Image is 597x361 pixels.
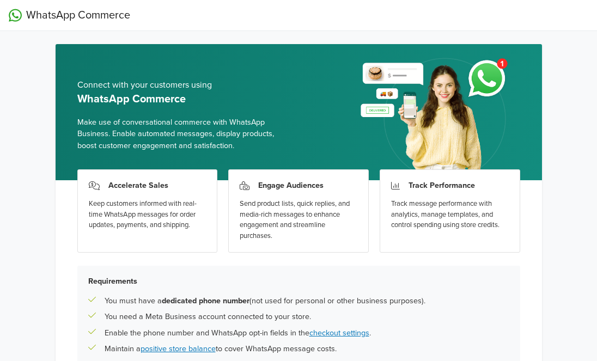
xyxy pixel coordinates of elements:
h3: Accelerate Sales [108,181,168,190]
img: WhatsApp [9,9,22,22]
p: Enable the phone number and WhatsApp opt-in fields in the . [105,327,371,339]
a: positive store balance [141,344,216,353]
h3: Track Performance [409,181,475,190]
p: You must have a (not used for personal or other business purposes). [105,295,425,307]
div: Send product lists, quick replies, and media-rich messages to enhance engagement and streamline p... [240,199,357,241]
p: Maintain a to cover WhatsApp message costs. [105,343,337,355]
a: checkout settings [309,328,369,338]
p: You need a Meta Business account connected to your store. [105,311,311,323]
h3: Engage Audiences [258,181,324,190]
div: Track message performance with analytics, manage templates, and control spending using store cred... [391,199,509,231]
img: whatsapp_setup_banner [351,52,520,180]
span: Make use of conversational commerce with WhatsApp Business. Enable automated messages, display pr... [77,117,290,152]
div: Keep customers informed with real-time WhatsApp messages for order updates, payments, and shipping. [89,199,206,231]
span: WhatsApp Commerce [26,7,130,23]
b: dedicated phone number [162,296,249,305]
h5: Requirements [88,277,509,286]
h5: Connect with your customers using [77,80,290,90]
h5: WhatsApp Commerce [77,93,290,106]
